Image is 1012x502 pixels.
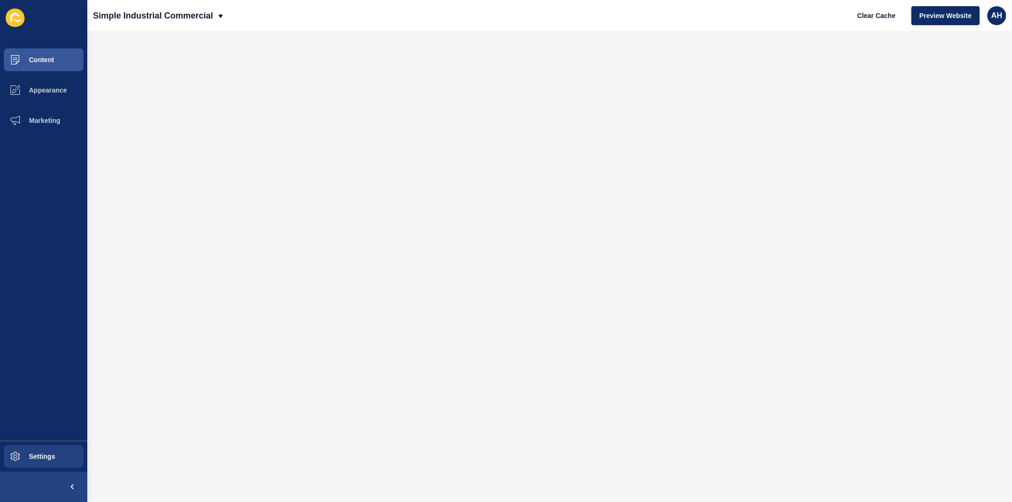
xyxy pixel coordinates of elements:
span: AH [991,11,1002,20]
button: Clear Cache [849,6,904,25]
span: Preview Website [919,11,972,20]
span: Clear Cache [857,11,896,20]
p: Simple Industrial Commercial [93,4,213,28]
button: Preview Website [911,6,980,25]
